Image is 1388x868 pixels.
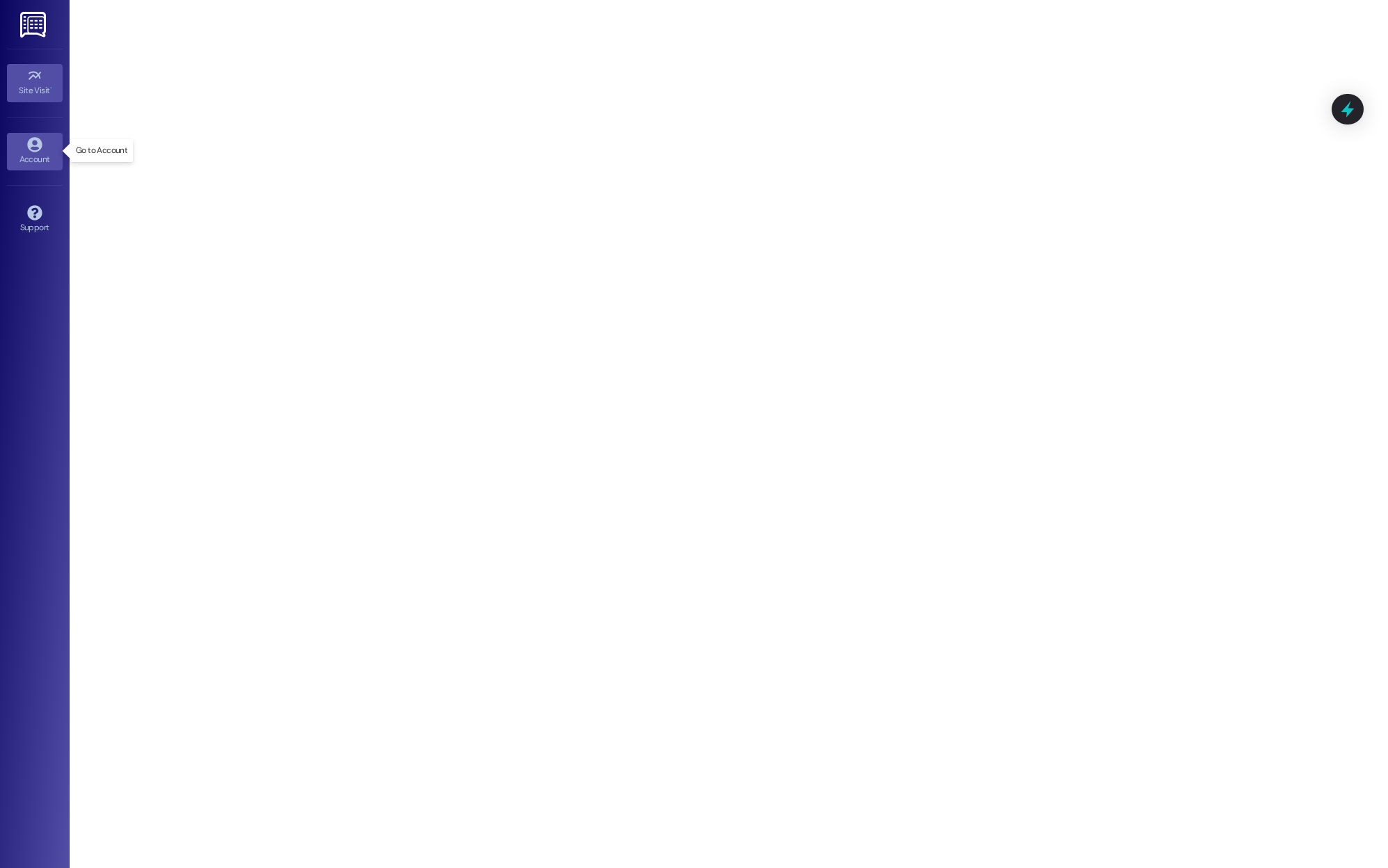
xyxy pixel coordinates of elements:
p: Go to Account [76,145,127,156]
img: ResiDesk Logo [20,12,49,38]
a: Site Visit • [7,64,63,102]
a: Account [7,133,63,170]
span: • [50,83,52,93]
a: Support [7,201,63,239]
